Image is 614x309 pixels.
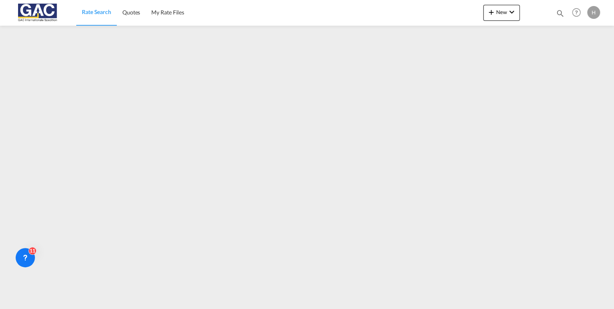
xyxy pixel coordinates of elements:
div: Help [569,6,587,20]
span: Help [569,6,583,19]
div: icon-magnify [556,9,565,21]
md-icon: icon-chevron-down [507,7,516,17]
md-icon: icon-magnify [556,9,565,18]
span: Rate Search [82,8,111,15]
span: My Rate Files [151,9,184,16]
span: Quotes [122,9,140,16]
div: H [587,6,600,19]
md-icon: icon-plus 400-fg [486,7,496,17]
button: icon-plus 400-fgNewicon-chevron-down [483,5,520,21]
span: New [486,9,516,15]
img: 9f305d00dc7b11eeb4548362177db9c3.png [12,4,66,22]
